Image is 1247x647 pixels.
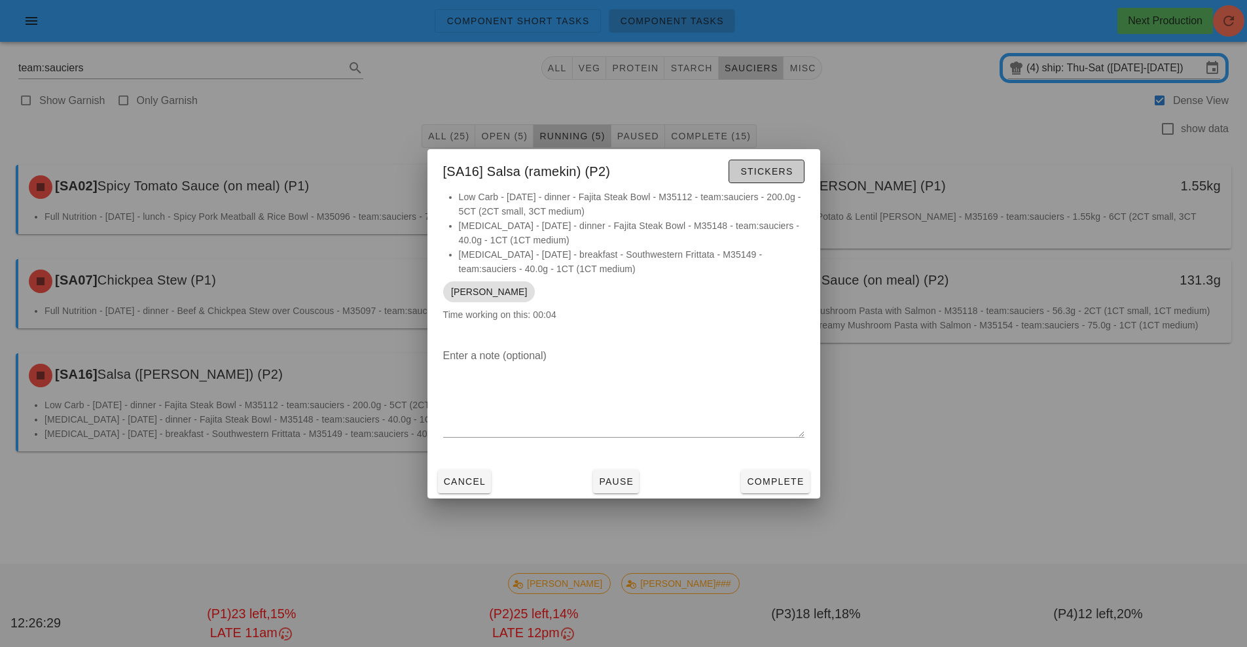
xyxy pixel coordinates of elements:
[438,470,492,493] button: Cancel
[740,166,793,177] span: Stickers
[746,476,804,487] span: Complete
[459,219,804,247] li: [MEDICAL_DATA] - [DATE] - dinner - Fajita Steak Bowl - M35148 - team:sauciers - 40.0g - 1CT (1CT ...
[443,476,486,487] span: Cancel
[598,476,634,487] span: Pause
[451,281,527,302] span: [PERSON_NAME]
[427,190,820,335] div: Time working on this: 00:04
[741,470,809,493] button: Complete
[459,190,804,219] li: Low Carb - [DATE] - dinner - Fajita Steak Bowl - M35112 - team:sauciers - 200.0g - 5CT (2CT small...
[729,160,804,183] button: Stickers
[427,149,820,190] div: [SA16] Salsa (ramekin) (P2)
[593,470,639,493] button: Pause
[459,247,804,276] li: [MEDICAL_DATA] - [DATE] - breakfast - Southwestern Frittata - M35149 - team:sauciers - 40.0g - 1C...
